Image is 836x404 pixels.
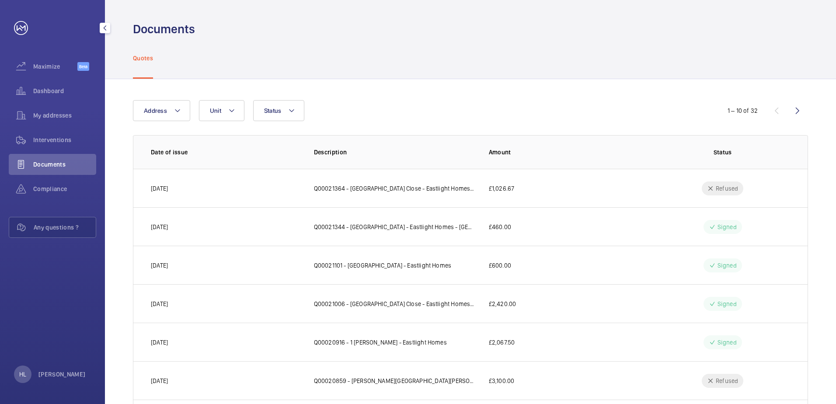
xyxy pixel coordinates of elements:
[33,62,77,71] span: Maximize
[489,261,511,270] p: £600.00
[33,160,96,169] span: Documents
[264,107,282,114] span: Status
[151,184,168,193] p: [DATE]
[210,107,221,114] span: Unit
[151,376,168,385] p: [DATE]
[133,21,195,37] h1: Documents
[489,338,515,347] p: £2,067.50
[489,300,516,308] p: £2,420.00
[33,111,96,120] span: My addresses
[718,338,737,347] p: Signed
[77,62,89,71] span: Beta
[655,148,790,157] p: Status
[718,223,737,231] p: Signed
[33,87,96,95] span: Dashboard
[718,300,737,308] p: Signed
[151,261,168,270] p: [DATE]
[151,300,168,308] p: [DATE]
[33,185,96,193] span: Compliance
[133,100,190,121] button: Address
[489,223,511,231] p: £460.00
[151,223,168,231] p: [DATE]
[314,223,475,231] p: Q00021344 - [GEOGRAPHIC_DATA] - Eastlight Homes - [GEOGRAPHIC_DATA]
[489,148,641,157] p: Amount
[19,370,26,379] p: HL
[144,107,167,114] span: Address
[33,136,96,144] span: Interventions
[253,100,305,121] button: Status
[314,261,452,270] p: Q00021101 - [GEOGRAPHIC_DATA] - Eastlight Homes
[489,376,515,385] p: £3,100.00
[34,223,96,232] span: Any questions ?
[314,184,475,193] p: Q00021364 - [GEOGRAPHIC_DATA] Close - Eastlight Homes - Landing Push
[151,338,168,347] p: [DATE]
[133,54,153,63] p: Quotes
[716,184,738,193] p: Refused
[718,261,737,270] p: Signed
[314,148,475,157] p: Description
[314,338,447,347] p: Q00020916 - 1 [PERSON_NAME] - Eastlight Homes
[489,184,515,193] p: £1,026.67
[38,370,86,379] p: [PERSON_NAME]
[728,106,758,115] div: 1 – 10 of 32
[314,376,475,385] p: Q00020859 - [PERSON_NAME][GEOGRAPHIC_DATA][PERSON_NAME] - Eastlight Homes - New Sump Pump and Sha...
[314,300,475,308] p: Q00021006 - [GEOGRAPHIC_DATA] Close - Eastlight Homes - Shaft Light Upgrade & Sump Pump Investiga...
[199,100,244,121] button: Unit
[151,148,300,157] p: Date of issue
[716,376,738,385] p: Refused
